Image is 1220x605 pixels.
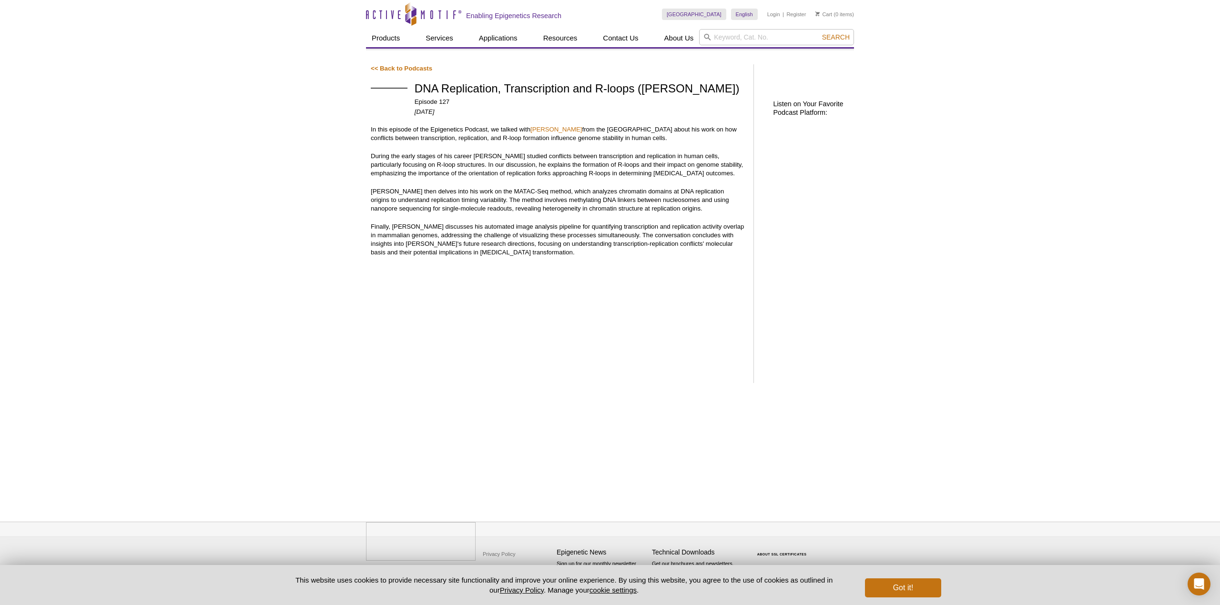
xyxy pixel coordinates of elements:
p: Sign up for our monthly newsletter highlighting recent publications in the field of epigenetics. [557,560,647,592]
a: Register [786,11,806,18]
a: About Us [659,29,700,47]
a: [GEOGRAPHIC_DATA] [662,9,726,20]
a: Privacy Policy [500,586,544,594]
table: Click to Verify - This site chose Symantec SSL for secure e-commerce and confidential communicati... [747,539,819,560]
h2: Enabling Epigenetics Research [466,11,561,20]
input: Keyword, Cat. No. [699,29,854,45]
button: Got it! [865,578,941,597]
button: cookie settings [590,586,637,594]
a: Cart [815,11,832,18]
a: [PERSON_NAME] [530,126,582,133]
a: English [731,9,758,20]
h1: DNA Replication, Transcription and R-loops ([PERSON_NAME]) [415,82,744,96]
p: During the early stages of his career [PERSON_NAME] studied conflicts between transcription and r... [371,152,744,178]
a: Privacy Policy [480,547,518,561]
div: Open Intercom Messenger [1188,573,1210,595]
p: [PERSON_NAME] then delves into his work on the MATAC-Seq method, which analyzes chromatin domains... [371,187,744,213]
button: Search [819,33,853,41]
a: ABOUT SSL CERTIFICATES [757,553,807,556]
a: Login [767,11,780,18]
li: (0 items) [815,9,854,20]
p: This website uses cookies to provide necessary site functionality and improve your online experie... [279,575,849,595]
p: Episode 127 [415,98,744,106]
p: In this episode of the Epigenetics Podcast, we talked with from the [GEOGRAPHIC_DATA] about his w... [371,125,744,142]
p: Finally, [PERSON_NAME] discusses his automated image analysis pipeline for quantifying transcript... [371,222,744,257]
p: Get our brochures and newsletters, or request them by mail. [652,560,742,584]
h4: Technical Downloads [652,548,742,556]
img: Active Motif, [366,522,476,561]
a: Products [366,29,406,47]
a: Contact Us [597,29,644,47]
img: Stephan Hamperl [371,88,407,89]
h4: Epigenetic News [557,548,647,556]
a: Terms & Conditions [480,561,530,575]
a: Services [420,29,459,47]
a: << Back to Podcasts [371,65,432,72]
li: | [783,9,784,20]
a: Resources [538,29,583,47]
img: Your Cart [815,11,820,16]
a: Applications [473,29,523,47]
span: Search [822,33,850,41]
h2: Listen on Your Favorite Podcast Platform: [773,100,849,117]
iframe: DNA Replication, Transcription and R-loops (Stephan Hamperl) [371,266,744,338]
em: [DATE] [415,108,435,115]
